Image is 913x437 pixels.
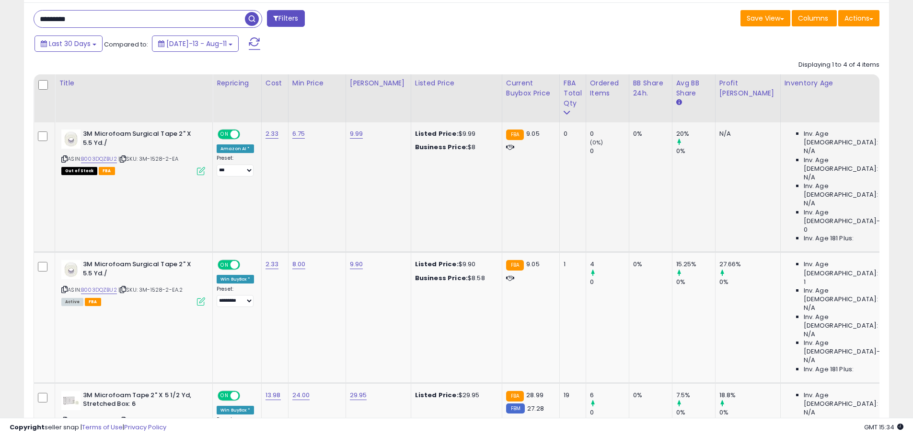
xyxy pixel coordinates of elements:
button: Columns [792,10,837,26]
div: ASIN: [61,260,205,305]
span: 2025-09-11 15:34 GMT [864,423,903,432]
div: 7.5% [676,391,715,400]
div: 0 [590,278,629,286]
div: 0% [676,408,715,417]
span: | SKU: 3M-1528-2-EA.2 [118,286,183,294]
div: Ordered Items [590,78,625,98]
div: 6 [590,391,629,400]
span: 9.05 [526,129,540,138]
a: 9.90 [350,260,363,269]
a: 6.75 [292,129,305,139]
span: Last 30 Days [49,39,91,48]
span: N/A [804,408,815,417]
button: Actions [838,10,879,26]
a: B0006ULHK6 [81,416,117,425]
span: Compared to: [104,40,148,49]
div: Avg BB Share [676,78,711,98]
span: Inv. Age [DEMOGRAPHIC_DATA]: [804,286,891,304]
img: 31o6WX5l9nL._SL40_.jpg [61,391,81,410]
div: 27.66% [719,260,780,269]
div: 0% [633,130,665,138]
span: ON [219,130,231,139]
div: $8 [415,143,495,152]
div: 0 [590,408,629,417]
button: Filters [267,10,304,27]
a: Terms of Use [82,423,123,432]
div: 0% [676,278,715,286]
span: Inv. Age [DEMOGRAPHIC_DATA]: [804,260,891,277]
span: Inv. Age [DEMOGRAPHIC_DATA]-180: [804,208,891,225]
div: Win BuyBox * [217,275,254,283]
div: 0 [590,130,629,138]
div: Min Price [292,78,342,88]
div: Displaying 1 to 4 of 4 items [798,60,879,70]
div: Repricing [217,78,257,88]
a: 24.00 [292,390,310,400]
div: 0% [719,408,780,417]
span: FBA [85,298,101,306]
span: Inv. Age [DEMOGRAPHIC_DATA]: [804,417,891,434]
span: [DATE]-13 - Aug-11 [166,39,227,48]
b: 3M Microfoam Tape 2" X 5 1/2 Yd, Stretched Box: 6 [83,391,199,411]
div: FBA Total Qty [564,78,582,108]
b: 3M Microfoam Surgical Tape 2" X 5.5 Yd./ [83,130,199,150]
span: OFF [239,130,254,139]
div: ASIN: [61,391,205,436]
a: 29.95 [350,390,367,400]
button: Last 30 Days [35,35,103,52]
div: $9.99 [415,130,495,138]
span: Inv. Age [DEMOGRAPHIC_DATA]: [804,313,891,330]
span: All listings currently available for purchase on Amazon [61,298,83,306]
div: 1 [564,260,578,269]
a: Privacy Policy [124,423,166,432]
span: 9.05 [526,260,540,269]
span: FBA [99,167,115,175]
div: $9.90 [415,260,495,269]
span: N/A [804,330,815,339]
button: Save View [740,10,790,26]
div: $29.95 [415,391,495,400]
div: BB Share 24h. [633,78,668,98]
span: All listings that are currently out of stock and unavailable for purchase on Amazon [61,167,97,175]
div: Win BuyBox * [217,406,254,414]
a: B003DQZBU2 [81,155,117,163]
div: Profit [PERSON_NAME] [719,78,776,98]
span: N/A [804,304,815,312]
span: Inv. Age 181 Plus: [804,234,854,243]
img: 31UKlvofbdL._SL40_.jpg [61,130,81,149]
div: 0% [633,391,665,400]
span: | SKU: 3M-1528-2-BX [118,416,178,424]
div: Preset: [217,286,254,307]
div: 4 [590,260,629,269]
a: 2.33 [266,129,279,139]
b: Listed Price: [415,260,459,269]
b: Listed Price: [415,129,459,138]
span: 27.28 [527,404,544,413]
div: Preset: [217,155,254,177]
div: Amazon AI * [217,144,254,153]
span: Inv. Age [DEMOGRAPHIC_DATA]: [804,391,891,408]
small: FBA [506,260,524,271]
small: (0%) [590,139,603,146]
span: Columns [798,13,828,23]
small: FBA [506,391,524,402]
strong: Copyright [10,423,45,432]
div: Listed Price [415,78,498,88]
div: 20% [676,130,715,138]
button: [DATE]-13 - Aug-11 [152,35,239,52]
a: 2.33 [266,260,279,269]
span: N/A [804,199,815,208]
span: ON [219,391,231,400]
small: Avg BB Share. [676,98,682,107]
div: Current Buybox Price [506,78,555,98]
span: N/A [804,356,815,365]
a: B003DQZBU2 [81,286,117,294]
a: 13.98 [266,390,281,400]
div: Cost [266,78,284,88]
span: Inv. Age [DEMOGRAPHIC_DATA]: [804,182,891,199]
a: 9.99 [350,129,363,139]
b: Listed Price: [415,390,459,400]
div: N/A [719,130,773,138]
div: 0% [676,147,715,155]
b: Business Price: [415,273,468,283]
